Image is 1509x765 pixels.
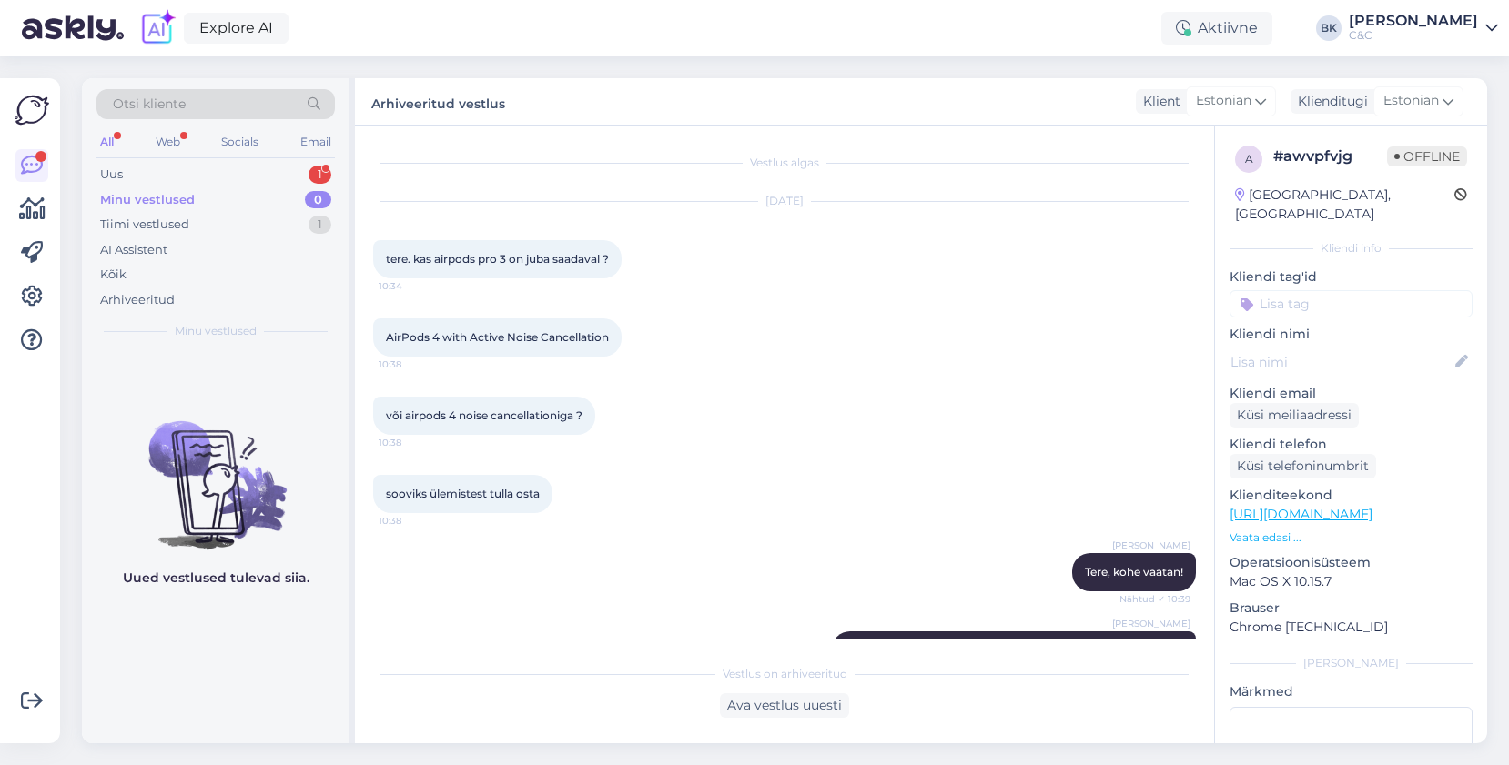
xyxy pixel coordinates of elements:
[1230,435,1473,454] p: Kliendi telefon
[371,89,505,114] label: Arhiveeritud vestlus
[1085,565,1183,579] span: Tere, kohe vaatan!
[100,241,167,259] div: AI Assistent
[720,693,849,718] div: Ava vestlus uuesti
[96,130,117,154] div: All
[15,93,49,127] img: Askly Logo
[379,436,447,449] span: 10:38
[1230,267,1473,287] p: Kliendi tag'id
[373,193,1196,209] div: [DATE]
[1230,682,1473,701] p: Märkmed
[1383,91,1439,111] span: Estonian
[1230,403,1359,428] div: Küsi meiliaadressi
[1230,618,1473,637] p: Chrome [TECHNICAL_ID]
[1273,146,1387,167] div: # awvpfvjg
[386,408,582,422] span: või airpods 4 noise cancellationiga ?
[386,487,540,500] span: sooviks ülemistest tulla osta
[1235,186,1454,224] div: [GEOGRAPHIC_DATA], [GEOGRAPHIC_DATA]
[100,266,127,284] div: Kõik
[1230,655,1473,671] div: [PERSON_NAME]
[386,252,609,266] span: tere. kas airpods pro 3 on juba saadaval ?
[305,191,331,209] div: 0
[1119,592,1190,606] span: Nähtud ✓ 10:39
[1230,572,1473,591] p: Mac OS X 10.15.7
[100,191,195,209] div: Minu vestlused
[1349,28,1478,43] div: C&C
[386,330,609,344] span: AirPods 4 with Active Noise Cancellation
[1230,599,1473,618] p: Brauser
[123,569,309,588] p: Uued vestlused tulevad siia.
[723,666,847,682] span: Vestlus on arhiveeritud
[373,155,1196,171] div: Vestlus algas
[138,9,177,47] img: explore-ai
[1230,325,1473,344] p: Kliendi nimi
[379,514,447,528] span: 10:38
[152,130,184,154] div: Web
[1196,91,1251,111] span: Estonian
[1161,12,1272,45] div: Aktiivne
[1230,529,1473,546] p: Vaata edasi ...
[1112,539,1190,552] span: [PERSON_NAME]
[309,166,331,184] div: 1
[1230,454,1376,478] div: Küsi telefoninumbrit
[379,357,447,371] span: 10:38
[309,216,331,234] div: 1
[1230,290,1473,317] input: Lisa tag
[1230,506,1372,522] a: [URL][DOMAIN_NAME]
[100,166,123,184] div: Uus
[1349,14,1498,43] a: [PERSON_NAME]C&C
[1316,15,1342,41] div: BK
[1230,352,1452,372] input: Lisa nimi
[1230,384,1473,403] p: Kliendi email
[1291,92,1368,111] div: Klienditugi
[1349,14,1478,28] div: [PERSON_NAME]
[379,279,447,293] span: 10:34
[1245,152,1253,166] span: a
[1230,553,1473,572] p: Operatsioonisüsteem
[1136,92,1180,111] div: Klient
[297,130,335,154] div: Email
[1112,617,1190,630] span: [PERSON_NAME]
[175,323,257,339] span: Minu vestlused
[218,130,262,154] div: Socials
[1230,486,1473,505] p: Klienditeekond
[82,388,349,552] img: No chats
[100,216,189,234] div: Tiimi vestlused
[1230,240,1473,257] div: Kliendi info
[100,291,175,309] div: Arhiveeritud
[1387,146,1467,166] span: Offline
[184,13,289,44] a: Explore AI
[113,95,186,114] span: Otsi kliente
